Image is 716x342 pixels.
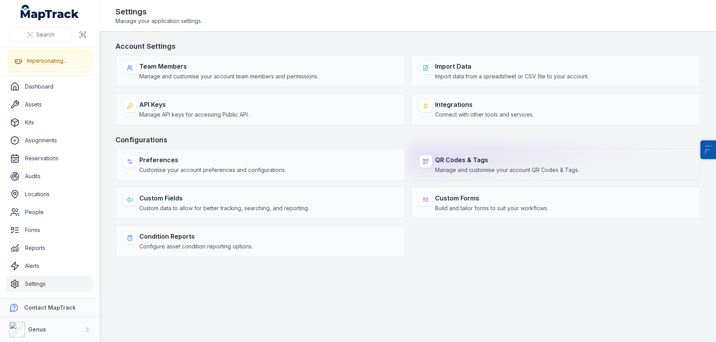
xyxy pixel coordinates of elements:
[115,55,405,87] a: Team MembersManage and customise your account team members and permissions.
[139,166,286,174] span: Customise your account preferences and configurations.
[139,155,286,165] strong: Preferences
[9,27,72,42] button: Search
[6,168,93,184] a: Audits
[139,232,253,241] strong: Condition Reports
[115,135,700,145] h3: Configurations
[435,193,548,203] strong: Custom Forms
[28,326,46,333] strong: Genus
[435,73,589,80] span: Import data from a spreadsheet or CSV file to your account.
[411,149,701,181] a: QR Codes & TagsManage and customise your account QR Codes & Tags.
[115,225,405,257] a: Condition ReportsConfigure asset condition reporting options.
[6,204,93,220] a: People
[6,222,93,238] a: Forms
[6,97,93,112] a: Assets
[435,155,579,165] strong: QR Codes & Tags
[115,17,202,25] span: Manage your application settings.
[115,187,405,219] a: Custom FieldsCustom data to allow for better tracking, searching, and reporting.
[115,41,700,52] h3: Account Settings
[6,133,93,148] a: Assignments
[115,149,405,181] a: PreferencesCustomise your account preferences and configurations.
[139,243,253,250] span: Configure asset condition reporting options.
[6,186,93,202] a: Locations
[411,187,701,219] a: Custom FormsBuild and tailor forms to suit your workflows.
[139,193,309,203] strong: Custom Fields
[6,115,93,130] a: Kits
[411,93,701,125] a: IntegrationsConnect with other tools and services.
[435,204,548,212] span: Build and tailor forms to suit your workflows.
[6,240,93,256] a: Reports
[115,6,202,17] h2: Settings
[139,111,249,119] span: Manage API keys for accessing Public API.
[435,100,534,109] strong: Integrations
[21,5,79,20] a: MapTrack
[139,73,318,80] span: Manage and customise your account team members and permissions.
[139,62,318,71] strong: Team Members
[139,204,309,212] span: Custom data to allow for better tracking, searching, and reporting.
[435,111,534,119] span: Connect with other tools and services.
[435,166,579,174] span: Manage and customise your account QR Codes & Tags.
[115,93,405,125] a: API KeysManage API keys for accessing Public API.
[6,276,93,292] a: Settings
[411,55,701,87] a: Import DataImport data from a spreadsheet or CSV file to your account.
[6,79,93,94] a: Dashboard
[6,258,93,274] a: Alerts
[24,304,76,311] strong: Contact MapTrack
[6,151,93,166] a: Reservations
[27,57,67,65] div: Impersonating...
[139,100,249,109] strong: API Keys
[435,62,589,71] strong: Import Data
[36,31,55,39] span: Search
